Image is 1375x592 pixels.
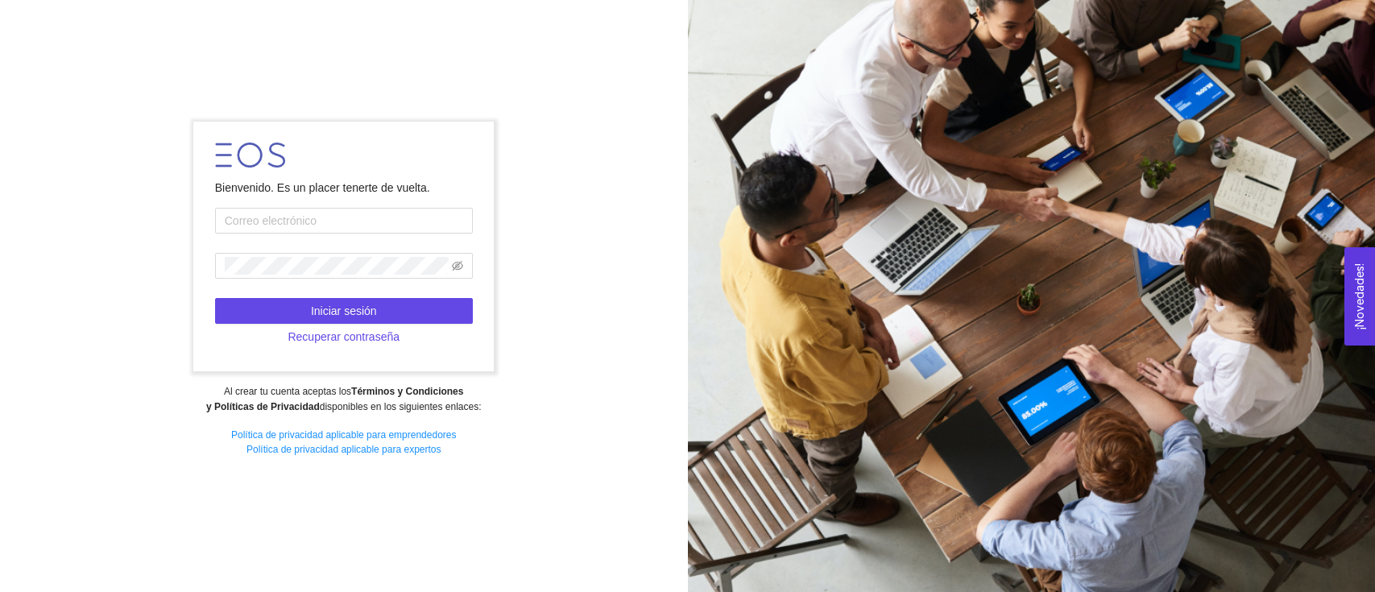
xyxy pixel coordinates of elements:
a: Política de privacidad aplicable para expertos [246,444,441,455]
button: Recuperar contraseña [215,324,473,350]
div: Al crear tu cuenta aceptas los disponibles en los siguientes enlaces: [10,384,677,415]
img: LOGO [215,143,285,168]
button: Iniciar sesión [215,298,473,324]
a: Recuperar contraseña [215,330,473,343]
strong: Términos y Condiciones y Políticas de Privacidad [206,386,463,412]
div: Bienvenido. Es un placer tenerte de vuelta. [215,179,473,197]
span: Recuperar contraseña [288,328,400,346]
button: Open Feedback Widget [1344,247,1375,346]
span: Iniciar sesión [311,302,377,320]
a: Política de privacidad aplicable para emprendedores [231,429,457,441]
input: Correo electrónico [215,208,473,234]
span: eye-invisible [452,260,463,271]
